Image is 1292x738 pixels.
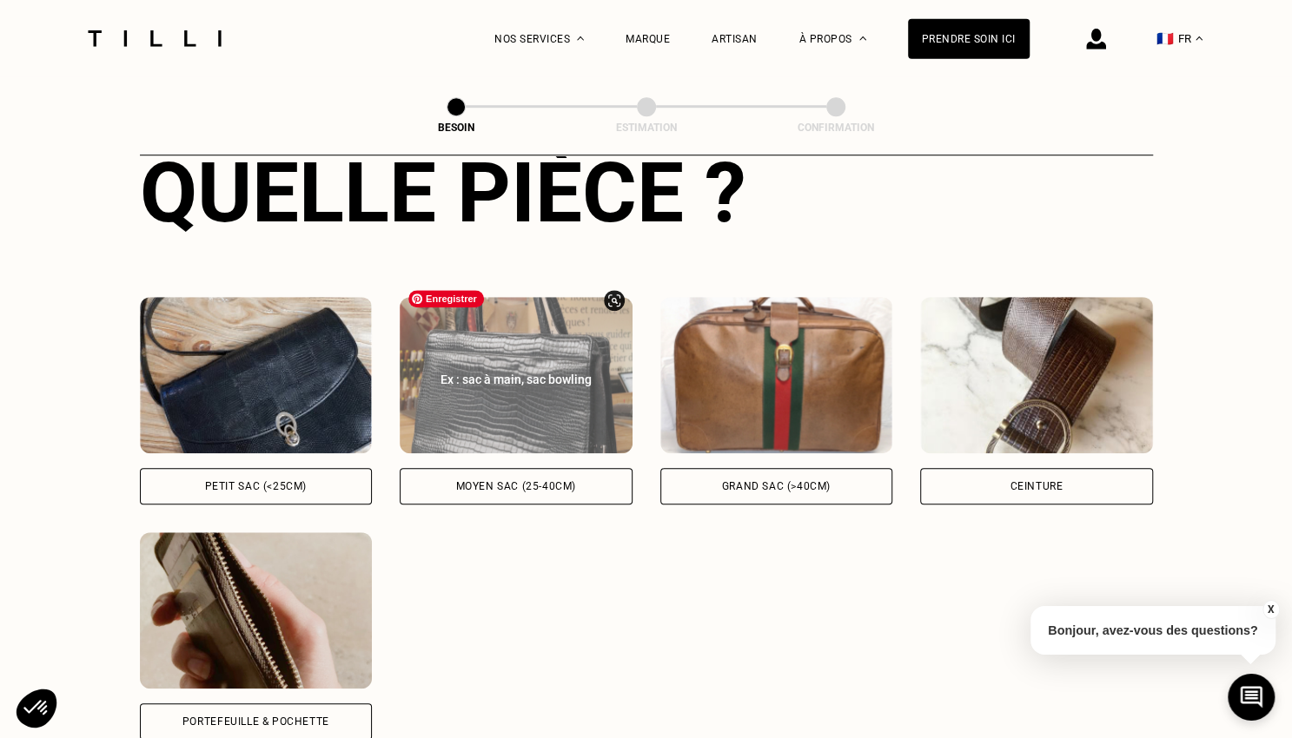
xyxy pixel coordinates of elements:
div: Besoin [369,122,543,134]
span: 🇫🇷 [1156,30,1174,47]
span: Enregistrer [408,290,484,307]
div: Moyen sac (25-40cm) [456,481,576,491]
img: Tilli retouche votre Portefeuille & Pochette [140,532,373,689]
div: Confirmation [749,122,923,134]
img: Logo du service de couturière Tilli [82,30,228,47]
img: menu déroulant [1196,36,1203,41]
div: Ex : sac à main, sac bowling [419,371,613,388]
div: Estimation [560,122,733,134]
div: Petit sac (<25cm) [205,481,307,491]
img: Tilli retouche votre Moyen sac (25-40cm) [400,297,633,453]
img: Tilli retouche votre Ceinture [920,297,1153,453]
p: Bonjour, avez-vous des questions? [1030,606,1275,655]
a: Prendre soin ici [908,19,1030,59]
a: Marque [626,33,670,45]
div: Grand sac (>40cm) [722,481,831,491]
img: Tilli retouche votre Petit sac (<25cm) [140,297,373,453]
img: Tilli retouche votre Grand sac (>40cm) [660,297,893,453]
div: Ceinture [1010,481,1063,491]
img: icône connexion [1086,29,1106,49]
div: Portefeuille & Pochette [182,716,329,727]
a: Artisan [712,33,758,45]
div: Quelle pièce ? [140,144,1153,241]
img: Menu déroulant [577,36,584,41]
img: Menu déroulant à propos [859,36,866,41]
button: X [1262,600,1279,619]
